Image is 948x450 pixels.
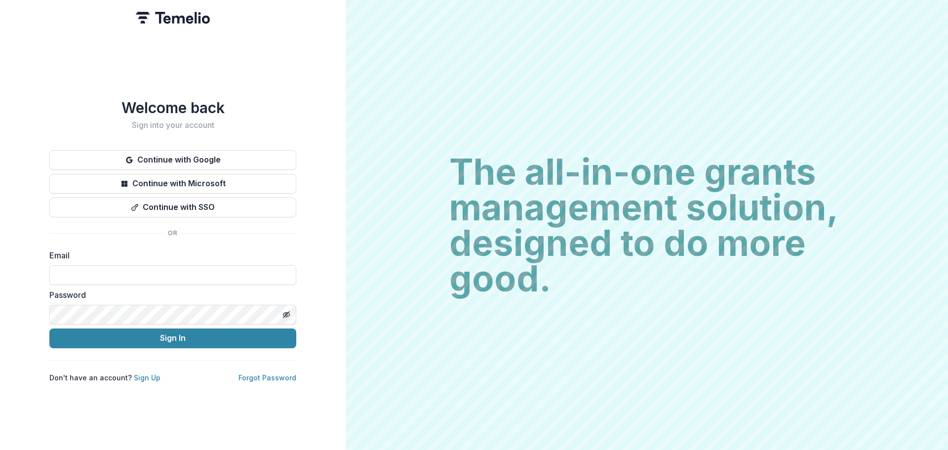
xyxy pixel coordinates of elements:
label: Password [49,289,290,301]
button: Continue with SSO [49,198,296,217]
h1: Welcome back [49,99,296,117]
button: Continue with Microsoft [49,174,296,194]
h2: Sign into your account [49,121,296,130]
p: Don't have an account? [49,372,160,383]
button: Toggle password visibility [278,307,294,323]
button: Sign In [49,328,296,348]
img: Temelio [136,12,210,24]
button: Continue with Google [49,150,296,170]
a: Sign Up [134,373,160,382]
a: Forgot Password [238,373,296,382]
label: Email [49,249,290,261]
